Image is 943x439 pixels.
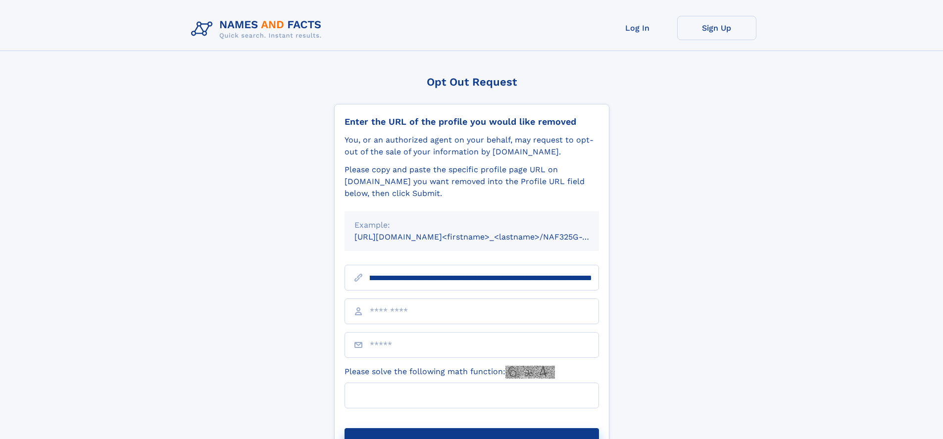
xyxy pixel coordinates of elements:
[345,366,555,379] label: Please solve the following math function:
[334,76,609,88] div: Opt Out Request
[354,219,589,231] div: Example:
[187,16,330,43] img: Logo Names and Facts
[345,134,599,158] div: You, or an authorized agent on your behalf, may request to opt-out of the sale of your informatio...
[345,116,599,127] div: Enter the URL of the profile you would like removed
[598,16,677,40] a: Log In
[354,232,618,242] small: [URL][DOMAIN_NAME]<firstname>_<lastname>/NAF325G-xxxxxxxx
[677,16,756,40] a: Sign Up
[345,164,599,199] div: Please copy and paste the specific profile page URL on [DOMAIN_NAME] you want removed into the Pr...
